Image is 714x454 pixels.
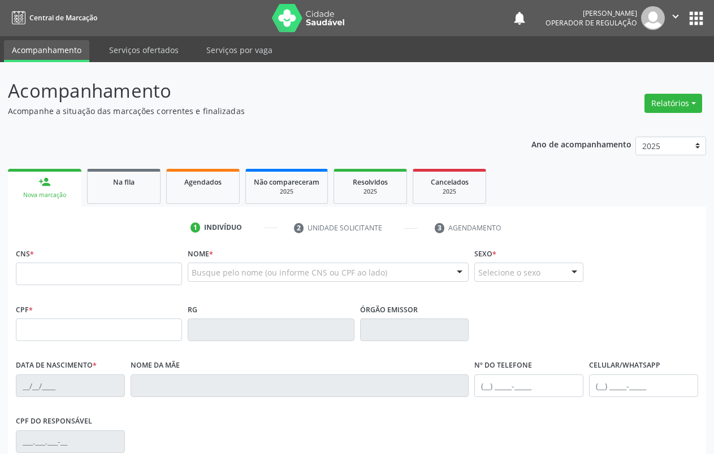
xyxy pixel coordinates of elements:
span: Central de Marcação [29,13,97,23]
a: Central de Marcação [8,8,97,27]
a: Acompanhamento [4,40,89,62]
label: Nome da mãe [131,357,180,374]
label: Celular/WhatsApp [589,357,660,374]
img: img [641,6,665,30]
div: 1 [191,222,201,233]
label: Data de nascimento [16,357,97,374]
div: 2025 [254,187,319,196]
input: (__) _____-_____ [474,374,583,397]
button: Relatórios [644,94,702,113]
div: 2025 [342,187,399,196]
input: ___.___.___-__ [16,430,125,453]
p: Acompanhe a situação das marcações correntes e finalizadas [8,105,497,117]
p: Ano de acompanhamento [531,137,631,151]
label: Sexo [474,245,496,263]
div: Nova marcação [16,191,73,199]
span: Resolvidos [353,177,388,187]
span: Busque pelo nome (ou informe CNS ou CPF ao lado) [192,267,387,278]
span: Agendados [184,177,222,187]
p: Acompanhamento [8,77,497,105]
label: CPF [16,301,33,318]
i:  [669,10,682,23]
button: notifications [512,10,527,26]
input: (__) _____-_____ [589,374,698,397]
div: person_add [38,176,51,188]
span: Operador de regulação [546,18,637,28]
label: RG [188,301,197,318]
span: Selecione o sexo [478,267,540,278]
span: Na fila [113,177,135,187]
span: Não compareceram [254,177,319,187]
a: Serviços por vaga [198,40,280,60]
label: Órgão emissor [360,301,418,318]
label: Nº do Telefone [474,357,532,374]
label: CPF do responsável [16,413,92,430]
a: Serviços ofertados [101,40,187,60]
span: Cancelados [431,177,469,187]
label: Nome [188,245,213,263]
button: apps [686,8,706,28]
div: Indivíduo [204,222,242,233]
div: [PERSON_NAME] [546,8,637,18]
input: __/__/____ [16,374,125,397]
div: 2025 [421,187,478,196]
label: CNS [16,245,34,263]
button:  [665,6,686,30]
